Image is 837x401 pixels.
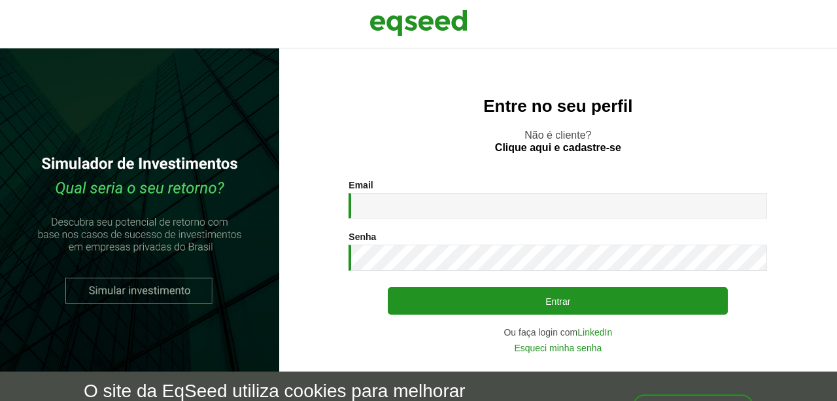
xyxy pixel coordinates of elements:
[349,181,373,190] label: Email
[305,129,811,154] p: Não é cliente?
[495,143,621,153] a: Clique aqui e cadastre-se
[349,328,767,337] div: Ou faça login com
[305,97,811,116] h2: Entre no seu perfil
[514,343,602,353] a: Esqueci minha senha
[369,7,468,39] img: EqSeed Logo
[577,328,612,337] a: LinkedIn
[388,287,728,315] button: Entrar
[349,232,376,241] label: Senha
